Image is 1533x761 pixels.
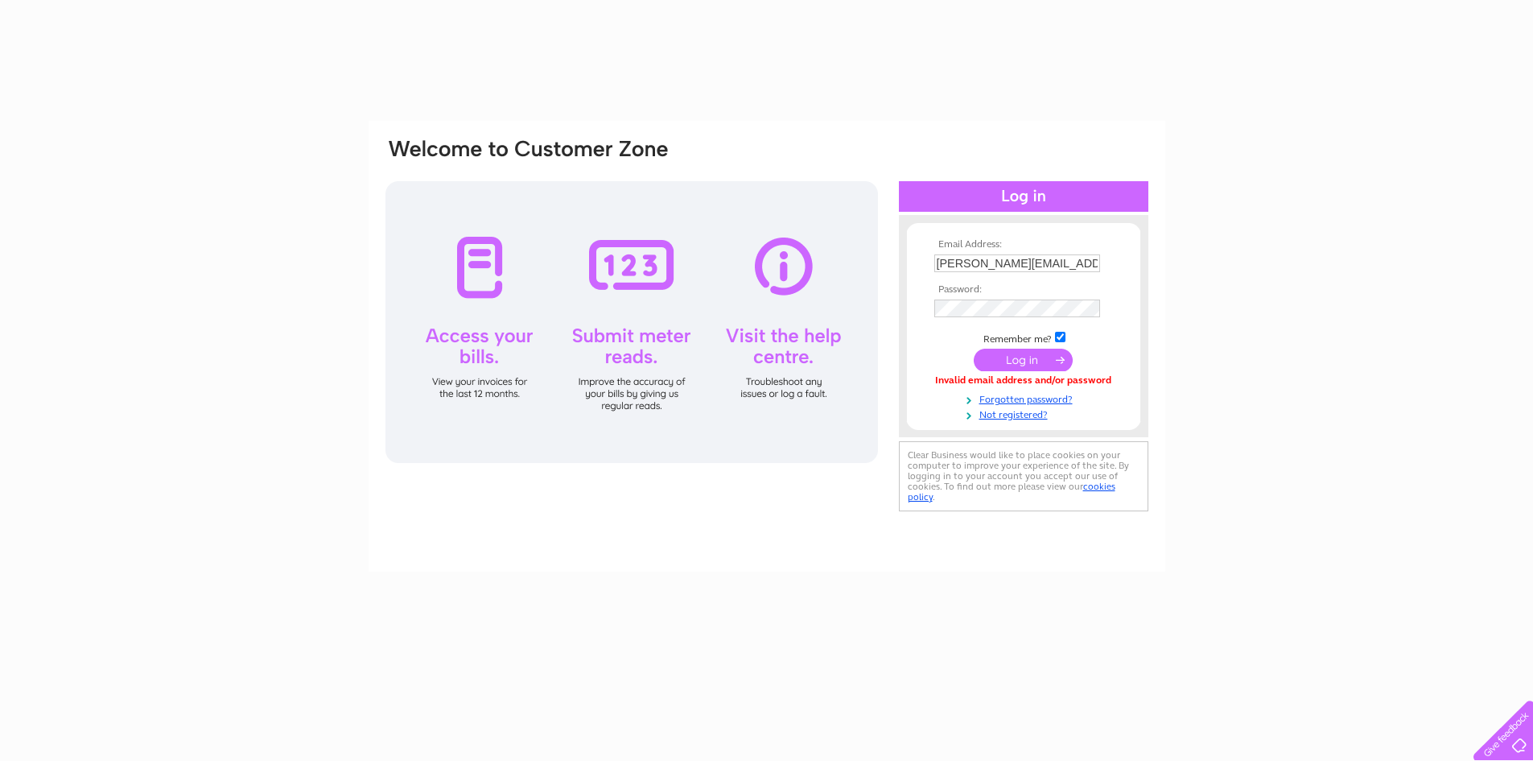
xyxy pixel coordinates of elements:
[930,239,1117,250] th: Email Address:
[899,441,1148,511] div: Clear Business would like to place cookies on your computer to improve your experience of the sit...
[934,391,1117,406] a: Forgotten password?
[934,406,1117,421] a: Not registered?
[930,284,1117,296] th: Password:
[974,349,1073,371] input: Submit
[908,481,1115,503] a: cookies policy
[930,329,1117,345] td: Remember me?
[934,375,1113,387] div: Invalid email address and/or password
